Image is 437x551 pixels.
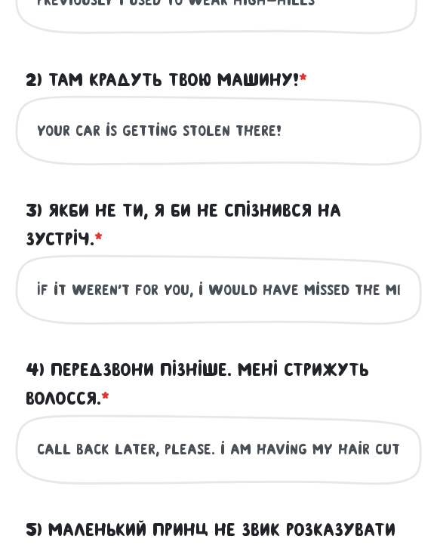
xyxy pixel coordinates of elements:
[38,114,400,148] input: Твоя відповідь
[26,197,411,255] label: 3) Якби не ти, я би не спізнився на зустріч.
[38,433,400,467] input: Твоя відповідь
[38,273,400,307] input: Твоя відповідь
[26,356,411,414] label: 4) Передзвони пізніше. Мені стрижуть волосся.
[26,66,308,94] label: 2) Там крадуть твою машину!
